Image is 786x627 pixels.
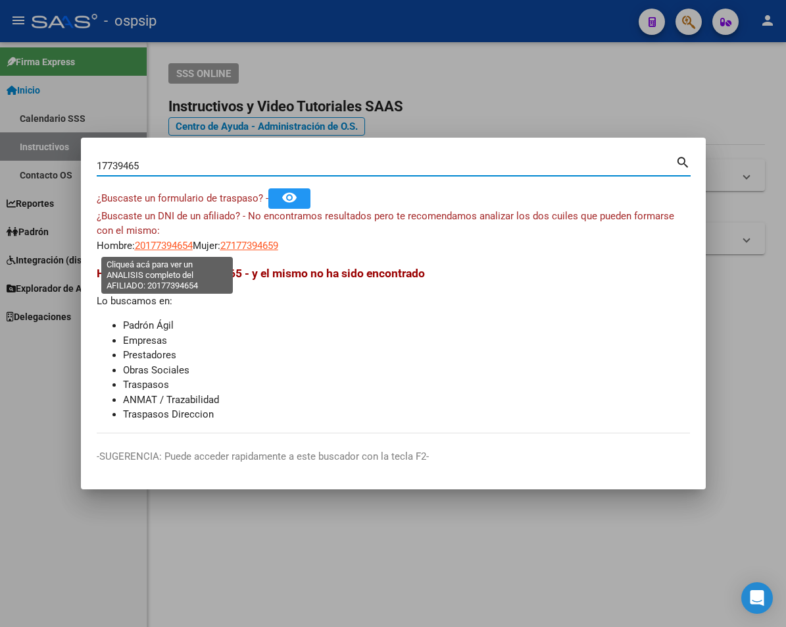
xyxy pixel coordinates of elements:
li: Traspasos Direccion [123,407,690,422]
span: ¿Buscaste un DNI de un afiliado? - No encontramos resultados pero te recomendamos analizar los do... [97,210,674,237]
li: ANMAT / Trazabilidad [123,393,690,408]
li: Obras Sociales [123,363,690,378]
li: Traspasos [123,377,690,393]
span: Hemos buscado - 17739465 - y el mismo no ha sido encontrado [97,267,425,280]
span: 27177394659 [220,240,278,252]
span: 20177394654 [135,240,193,252]
mat-icon: search [675,153,691,169]
li: Padrón Ágil [123,318,690,333]
div: Open Intercom Messenger [741,582,773,614]
mat-icon: remove_red_eye [282,190,297,205]
li: Empresas [123,333,690,348]
div: Hombre: Mujer: [97,209,690,254]
li: Prestadores [123,348,690,363]
div: Lo buscamos en: [97,265,690,422]
p: -SUGERENCIA: Puede acceder rapidamente a este buscador con la tecla F2- [97,449,690,464]
span: ¿Buscaste un formulario de traspaso? - [97,192,268,204]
